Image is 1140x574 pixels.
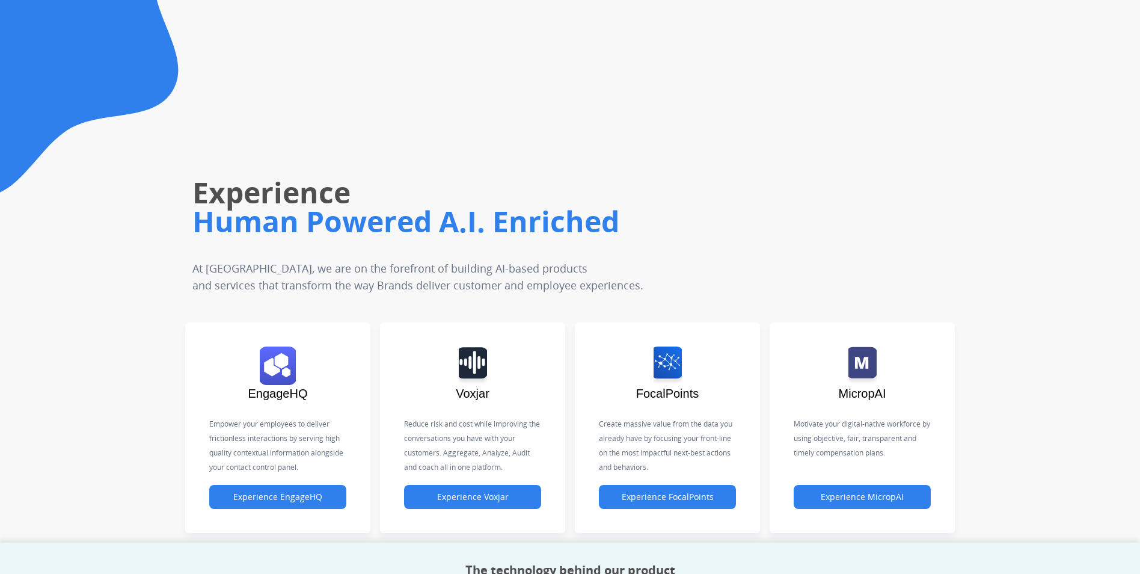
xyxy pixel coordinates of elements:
span: Voxjar [456,387,489,400]
p: Reduce risk and cost while improving the conversations you have with your customers. Aggregate, A... [404,417,541,475]
button: Experience FocalPoints [599,485,736,509]
img: logo [459,347,487,385]
span: FocalPoints [636,387,699,400]
a: Experience FocalPoints [599,492,736,502]
p: Empower your employees to deliver frictionless interactions by serving high quality contextual in... [209,417,346,475]
img: logo [260,347,296,385]
button: Experience MicropAI [794,485,931,509]
img: logo [654,347,682,385]
button: Experience EngageHQ [209,485,346,509]
span: EngageHQ [248,387,308,400]
p: Create massive value from the data you already have by focusing your front-line on the most impac... [599,417,736,475]
span: MicropAI [839,387,886,400]
a: Experience MicropAI [794,492,931,502]
p: At [GEOGRAPHIC_DATA], we are on the forefront of building AI-based products and services that tra... [192,260,728,294]
a: Experience Voxjar [404,492,541,502]
p: Motivate your digital-native workforce by using objective, fair, transparent and timely compensat... [794,417,931,460]
button: Experience Voxjar [404,485,541,509]
img: logo [848,347,877,385]
h1: Human Powered A.I. Enriched [192,202,805,241]
a: Experience EngageHQ [209,492,346,502]
h1: Experience [192,173,805,212]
